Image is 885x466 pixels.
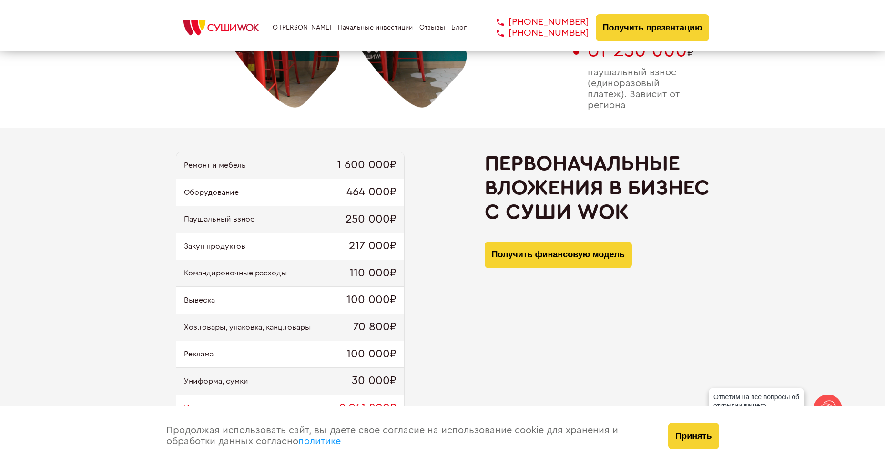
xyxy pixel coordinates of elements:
[346,186,397,199] span: 464 000₽
[184,269,287,277] span: Командировочные расходы
[709,388,804,423] div: Ответим на все вопросы об открытии вашего [PERSON_NAME]!
[184,323,311,332] span: Хоз.товары, упаковка, канц.товары
[419,24,445,31] a: Отзывы
[346,348,397,361] span: 100 000₽
[346,213,397,226] span: 250 000₽
[485,152,710,224] h2: Первоначальные вложения в бизнес с Суши Wok
[451,24,467,31] a: Блог
[482,28,589,39] a: [PHONE_NUMBER]
[298,436,341,446] a: политике
[353,321,397,334] span: 70 800₽
[349,240,397,253] span: 217 000₽
[273,24,332,31] a: О [PERSON_NAME]
[352,375,397,388] span: 30 000₽
[485,242,632,268] button: Получить финансовую модель
[184,215,254,223] span: Паушальный взнос
[596,14,710,41] button: Получить презентацию
[339,402,397,415] span: 2 941 800₽
[184,377,248,385] span: Униформа, сумки
[184,296,215,304] span: Вывеска
[482,17,589,28] a: [PHONE_NUMBER]
[184,161,246,170] span: Ремонт и мебель
[346,294,397,307] span: 100 000₽
[668,423,719,449] button: Принять
[184,350,214,358] span: Реклама
[337,159,397,172] span: 1 600 000₽
[338,24,413,31] a: Начальные инвестиции
[588,67,710,111] span: паушальный взнос (единоразовый платеж). Зависит от региона
[176,17,266,38] img: СУШИWOK
[588,41,687,60] span: от 250 000
[184,242,245,251] span: Закуп продуктов
[184,404,205,412] span: Итого
[157,406,659,466] div: Продолжая использовать сайт, вы даете свое согласие на использование cookie для хранения и обрабо...
[184,188,239,197] span: Оборудование
[588,40,710,61] span: ₽
[349,267,397,280] span: 110 000₽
